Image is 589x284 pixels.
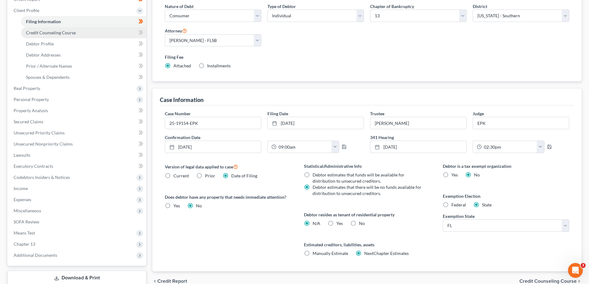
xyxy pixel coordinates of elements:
[14,186,28,191] span: Income
[173,203,180,208] span: Yes
[359,221,365,226] span: No
[160,96,203,104] div: Case Information
[14,163,53,169] span: Executory Contracts
[165,194,291,200] label: Does debtor have any property that needs immediate attention?
[26,30,76,35] span: Credit Counseling Course
[21,38,146,49] a: Debtor Profile
[14,219,39,224] span: SOFA Review
[313,172,404,184] span: Debtor estimates that funds will be available for distribution to unsecured creditors.
[173,173,189,178] span: Current
[162,134,367,141] label: Confirmation Date
[14,86,40,91] span: Real Property
[231,173,257,178] span: Date of Filing
[519,279,577,284] span: Credit Counseling Course
[9,216,146,227] a: SOFA Review
[367,134,572,141] label: 341 Hearing
[205,173,215,178] span: Prior
[474,172,480,177] span: No
[304,241,430,248] label: Estimated creditors, liabilities, assets
[276,141,332,153] input: -- : --
[336,221,343,226] span: Yes
[21,27,146,38] a: Credit Counseling Course
[196,203,202,208] span: No
[267,3,296,10] label: Type of Debtor
[268,117,364,129] a: [DATE]
[26,63,72,69] span: Prior / Alternate Names
[9,161,146,172] a: Executory Contracts
[26,52,61,57] span: Debtor Addresses
[443,193,569,199] label: Exemption Election
[370,117,466,129] input: --
[26,74,70,80] span: Spouses & Dependents
[21,16,146,27] a: Filing Information
[157,279,187,284] span: Credit Report
[443,213,475,219] label: Exemption State
[165,110,191,117] label: Case Number
[14,141,73,146] span: Unsecured Nonpriority Claims
[482,202,492,207] span: State
[14,119,43,124] span: Secured Claims
[207,63,231,68] span: Installments
[581,263,586,268] span: 3
[313,251,348,256] span: Manually Estimate
[152,279,157,284] i: chevron_left
[370,141,466,153] a: [DATE]
[21,61,146,72] a: Prior / Alternate Names
[9,138,146,150] a: Unsecured Nonpriority Claims
[165,117,261,129] input: Enter case number...
[370,110,384,117] label: Trustee
[14,8,39,13] span: Client Profile
[568,263,583,278] iframe: Intercom live chat
[304,211,430,218] label: Debtor resides as tenant of residential property
[9,150,146,161] a: Lawsuits
[14,197,31,202] span: Expenses
[165,141,261,153] a: [DATE]
[26,41,54,46] span: Debtor Profile
[313,184,421,196] span: Debtor estimates that there will be no funds available for distribution to unsecured creditors.
[473,3,487,10] label: District
[14,97,49,102] span: Personal Property
[451,202,466,207] span: Federal
[304,163,430,169] label: Statistical/Administrative Info
[313,221,320,226] span: N/A
[267,110,288,117] label: Filing Date
[9,127,146,138] a: Unsecured Priority Claims
[14,208,41,213] span: Miscellaneous
[14,152,30,158] span: Lawsuits
[364,251,409,256] span: NextChapter Estimates
[21,72,146,83] a: Spouses & Dependents
[473,117,569,129] input: --
[451,172,458,177] span: Yes
[14,175,70,180] span: Codebtors Insiders & Notices
[165,54,569,60] label: Filing Fee
[152,279,187,284] button: chevron_left Credit Report
[482,141,537,153] input: -- : --
[14,230,35,235] span: Means Test
[519,279,582,284] button: Credit Counseling Course chevron_right
[9,105,146,116] a: Property Analysis
[165,163,291,170] label: Version of legal data applied to case
[21,49,146,61] a: Debtor Addresses
[9,116,146,127] a: Secured Claims
[14,130,65,135] span: Unsecured Priority Claims
[173,63,191,68] span: Attached
[443,163,569,169] label: Debtor is a tax exempt organization
[14,252,57,258] span: Additional Documents
[577,279,582,284] i: chevron_right
[165,27,187,34] label: Attorney
[165,3,194,10] label: Nature of Debt
[14,108,48,113] span: Property Analysis
[14,241,35,247] span: Chapter 13
[26,19,61,24] span: Filing Information
[473,110,484,117] label: Judge
[370,3,414,10] label: Chapter of Bankruptcy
